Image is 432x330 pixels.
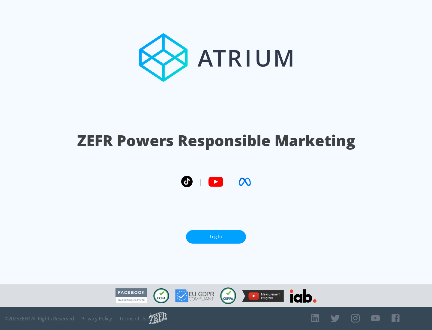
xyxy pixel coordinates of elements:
h1: ZEFR Powers Responsible Marketing [77,130,355,151]
span: © 2025 ZEFR All Rights Reserved [4,316,74,322]
a: Privacy Policy [81,316,112,322]
a: Terms of Use [119,316,149,322]
img: Facebook Marketing Partner [115,288,147,304]
img: CCPA Compliant [153,288,169,303]
img: IAB [290,289,316,303]
img: GDPR Compliant [175,289,214,302]
span: | [199,177,202,186]
a: Log In [186,230,246,244]
span: | [229,177,233,186]
img: YouTube Measurement Program [242,290,284,302]
img: COPPA Compliant [220,287,236,304]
